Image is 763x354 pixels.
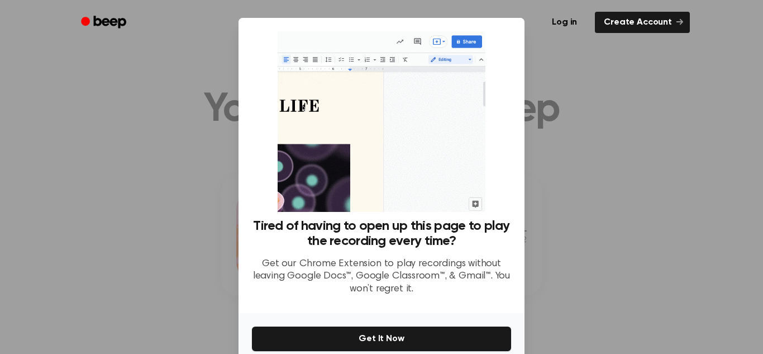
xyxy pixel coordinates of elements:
a: Beep [73,12,136,34]
h3: Tired of having to open up this page to play the recording every time? [252,219,511,249]
img: Beep extension in action [278,31,485,212]
a: Create Account [595,12,690,33]
p: Get our Chrome Extension to play recordings without leaving Google Docs™, Google Classroom™, & Gm... [252,258,511,296]
a: Log in [541,10,588,35]
button: Get It Now [252,327,511,351]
